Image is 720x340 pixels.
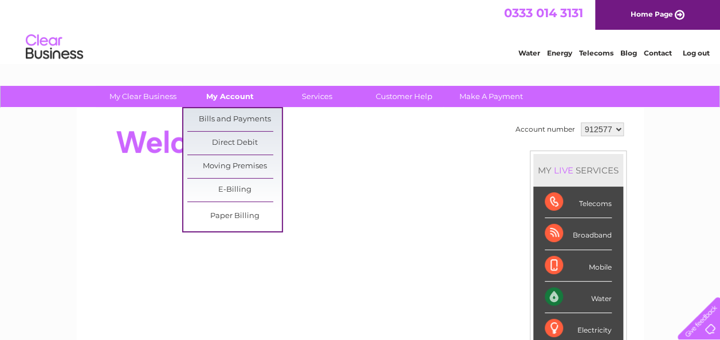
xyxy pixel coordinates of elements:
[533,154,623,187] div: MY SERVICES
[682,49,709,57] a: Log out
[187,108,282,131] a: Bills and Payments
[579,49,613,57] a: Telecoms
[444,86,538,107] a: Make A Payment
[545,187,612,218] div: Telecoms
[270,86,364,107] a: Services
[552,165,576,176] div: LIVE
[545,218,612,250] div: Broadband
[187,155,282,178] a: Moving Premises
[183,86,277,107] a: My Account
[547,49,572,57] a: Energy
[518,49,540,57] a: Water
[96,86,190,107] a: My Clear Business
[25,30,84,65] img: logo.png
[513,120,578,139] td: Account number
[545,250,612,282] div: Mobile
[187,179,282,201] a: E-Billing
[620,49,637,57] a: Blog
[545,282,612,313] div: Water
[187,132,282,155] a: Direct Debit
[357,86,451,107] a: Customer Help
[187,205,282,228] a: Paper Billing
[90,6,631,56] div: Clear Business is a trading name of Verastar Limited (registered in [GEOGRAPHIC_DATA] No. 3667643...
[504,6,583,20] a: 0333 014 3131
[644,49,672,57] a: Contact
